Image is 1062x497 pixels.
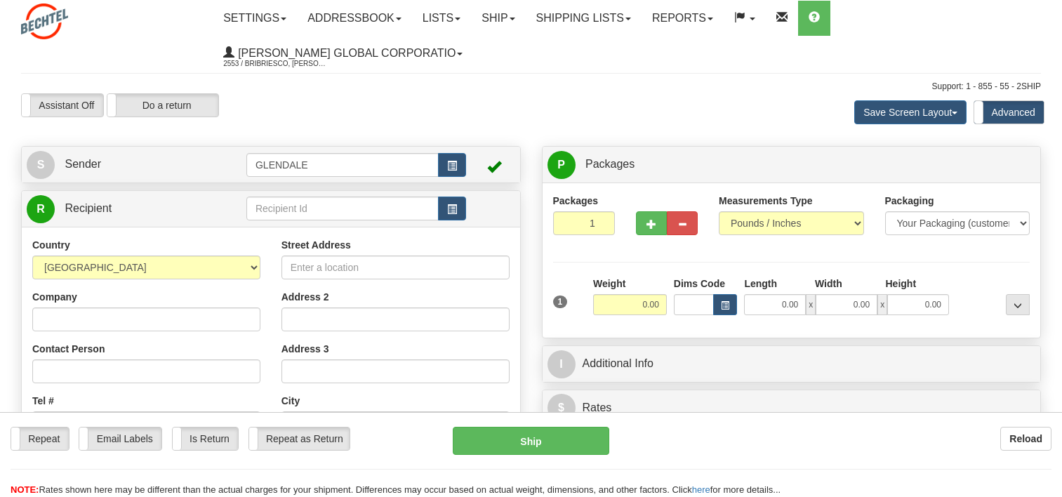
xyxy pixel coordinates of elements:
span: NOTE: [11,484,39,495]
a: [PERSON_NAME] Global Corporatio 2553 / Bribriesco, [PERSON_NAME] [213,36,473,71]
label: Company [32,290,77,304]
label: Is Return [173,428,238,450]
label: Contact Person [32,342,105,356]
label: Address 2 [281,290,329,304]
div: ... [1006,294,1030,315]
a: Addressbook [297,1,412,36]
a: R Recipient [27,194,222,223]
label: Address 3 [281,342,329,356]
span: Recipient [65,202,112,214]
img: logo2553.jpg [21,4,68,39]
a: Ship [471,1,525,36]
div: Support: 1 - 855 - 55 - 2SHIP [21,81,1041,93]
span: 1 [553,296,568,308]
label: Country [32,238,70,252]
label: Repeat [11,428,69,450]
span: 2553 / Bribriesco, [PERSON_NAME] [223,57,328,71]
label: Width [815,277,842,291]
a: P Packages [547,150,1036,179]
label: Tel # [32,394,54,408]
label: Email Labels [79,428,161,450]
label: Length [744,277,777,291]
span: I [547,350,576,378]
button: Save Screen Layout [854,100,967,124]
iframe: chat widget [1030,177,1061,320]
label: Dims Code [674,277,725,291]
button: Ship [453,427,609,455]
label: Repeat as Return [249,428,350,450]
label: Street Address [281,238,351,252]
span: P [547,151,576,179]
label: Height [886,277,917,291]
a: IAdditional Info [547,350,1036,378]
a: Reports [642,1,724,36]
a: here [692,484,710,495]
label: Advanced [974,101,1044,124]
span: R [27,195,55,223]
a: Lists [412,1,471,36]
span: x [877,294,887,315]
input: Sender Id [246,153,439,177]
span: Sender [65,158,101,170]
label: Do a return [107,94,218,117]
label: Weight [593,277,625,291]
label: City [281,394,300,408]
a: Shipping lists [526,1,642,36]
span: S [27,151,55,179]
a: Settings [213,1,297,36]
label: Packaging [885,194,934,208]
a: $Rates [547,394,1036,423]
a: S Sender [27,150,246,179]
button: Reload [1000,427,1051,451]
span: x [806,294,816,315]
label: Packages [553,194,599,208]
b: Reload [1009,433,1042,444]
label: Assistant Off [22,94,103,117]
span: Packages [585,158,635,170]
span: $ [547,394,576,422]
input: Recipient Id [246,197,439,220]
label: Measurements Type [719,194,813,208]
span: [PERSON_NAME] Global Corporatio [234,47,456,59]
input: Enter a location [281,256,510,279]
